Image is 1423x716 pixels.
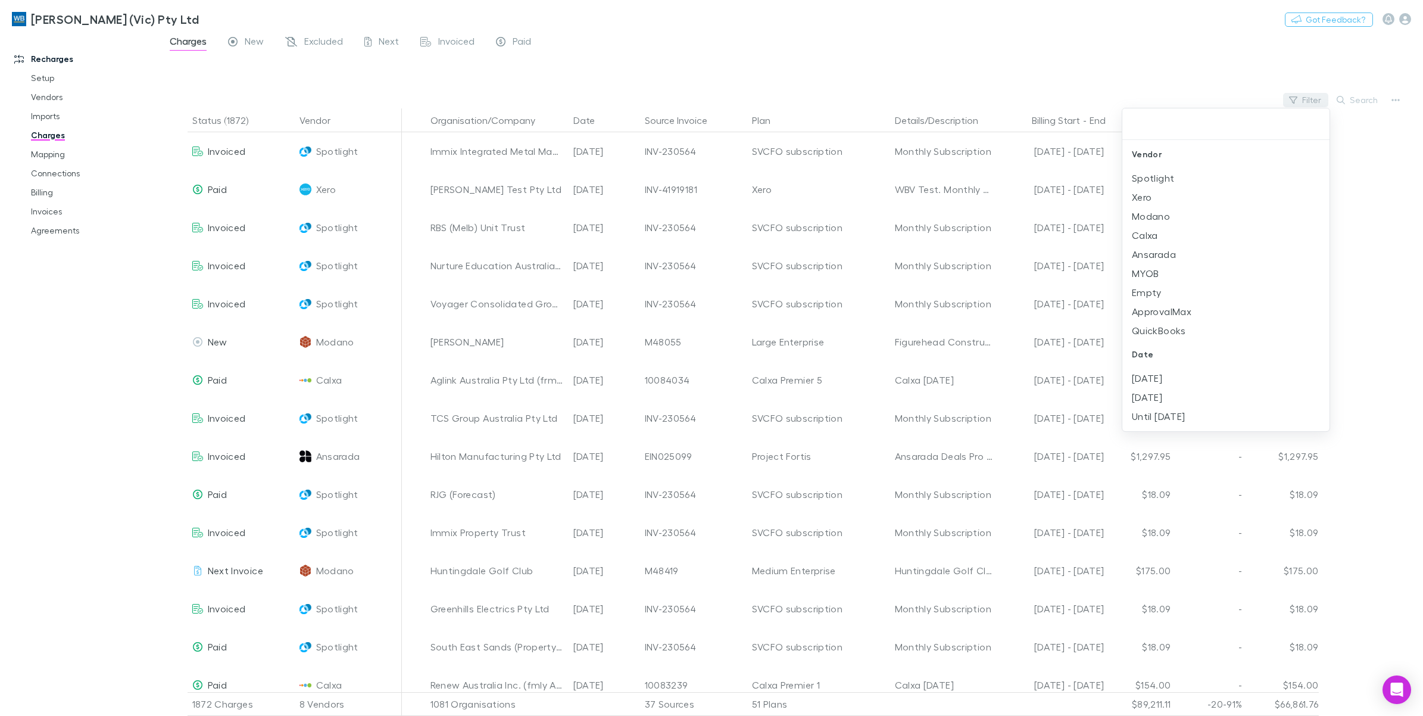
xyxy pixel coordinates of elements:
[1122,264,1330,283] li: MYOB
[1122,283,1330,302] li: Empty
[1383,675,1411,704] div: Open Intercom Messenger
[1122,340,1330,369] div: Date
[1122,226,1330,245] li: Calxa
[1122,388,1330,407] li: [DATE]
[1122,407,1330,426] li: Until [DATE]
[1122,245,1330,264] li: Ansarada
[1122,302,1330,321] li: ApprovalMax
[1122,169,1330,188] li: Spotlight
[1122,140,1330,169] div: Vendor
[1122,369,1330,388] li: [DATE]
[1122,188,1330,207] li: Xero
[1122,207,1330,226] li: Modano
[1122,426,1330,454] div: Discount
[1122,321,1330,340] li: QuickBooks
